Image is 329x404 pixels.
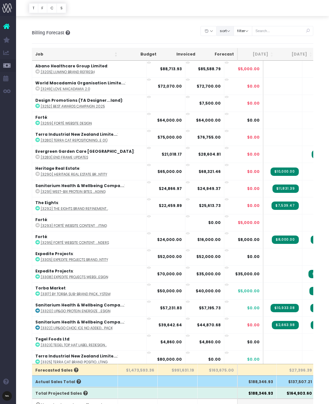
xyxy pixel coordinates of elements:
th: $188,346.93 [238,375,277,387]
span: $0.00 [247,134,260,140]
strong: $0.00 [208,220,221,225]
strong: $64,000.00 [157,117,182,123]
span: $0.00 [247,203,260,209]
abbr: [3317] By Torba Sub-Brand Packaging System [41,292,111,297]
td: : [32,197,147,214]
div: Vertical button group [29,3,66,13]
button: C [47,3,57,13]
abbr: [3320] UP&GO Protein Energize FOP Callout Design [41,309,111,314]
strong: Terra Industrial New Zealand Limite... [35,132,117,137]
span: $5,000.00 [238,288,260,294]
td: : [32,299,147,316]
strong: $24,866.97 [159,186,182,191]
strong: $7,500.00 [199,100,221,106]
span: Billing Forecast [32,30,64,36]
strong: $22,459.89 [159,203,182,208]
strong: $28,604.81 [198,151,221,157]
strong: $80,000.00 [157,357,182,362]
strong: $72,700.00 [197,83,221,89]
abbr: [3283] End Frame Updates [41,155,88,160]
span: $0.00 [247,169,260,175]
strong: $4,860.00 [160,339,182,345]
abbr: [3325] Terra Cat Brand Positioning Consulting [41,360,108,365]
span: $0.00 [247,254,260,260]
abbr: [3249] Love Macadamia 2.0 [41,87,90,91]
th: $137,507.21 [277,375,316,387]
span: $5,000.00 [238,66,260,72]
strong: $75,000.00 [157,134,182,140]
span: $0.00 [247,305,260,311]
strong: $50,000.00 [157,288,182,294]
strong: Tegel Foods Ltd [35,336,69,342]
abbr: [3291] Weet-Bix Protein Bites Packaging [41,189,106,194]
abbr: [3280] Terra Cat Repositioning Campaign Concepts (Phase 01) [41,138,108,143]
span: $0.00 [247,322,260,328]
strong: $76,755.00 [197,134,221,140]
span: $5,000.00 [238,220,260,226]
strong: Torba Market [35,285,66,291]
td: : [32,265,147,282]
strong: $52,000.00 [196,254,221,259]
th: Budget [121,48,160,61]
abbr: [3292] The Eights Brand Refinement [41,206,108,211]
strong: $72,070.00 [158,83,182,89]
strong: $44,870.68 [197,322,221,328]
strong: $16,000.00 [197,237,221,242]
th: Actual Sales Total [32,375,118,387]
strong: $25,613.73 [199,203,221,208]
td: : [32,316,147,333]
th: Aug 25: activate to sort column ascending [277,48,316,61]
td: : [32,95,147,112]
strong: Forté [35,115,47,120]
th: $163,675.00 [198,364,238,375]
strong: $4,860.00 [199,339,221,345]
strong: $24,949.37 [197,186,221,191]
span: Forecasted Sales [35,367,78,373]
th: Forecast [199,48,238,61]
strong: $35,000.00 [196,271,221,277]
input: Search... [252,26,314,36]
th: $188,346.93 [238,387,277,399]
strong: Sanitarium Health & Wellbeing Compa... [35,302,124,308]
img: images/default_profile_image.png [2,391,12,401]
td: : [32,248,147,265]
abbr: [3308] Expedite Projects Website Design [41,275,108,279]
th: $1,473,593.36 [118,364,158,375]
strong: $52,000.00 [157,254,182,259]
span: Streamtime Invoice: 3861 – [3295] Forté Website Content: Emotive Product Renders [272,236,298,244]
strong: $0.00 [208,357,221,362]
td: : [32,163,147,180]
button: filter [234,26,252,36]
strong: Forté [35,234,47,239]
th: $27,396.39 [277,364,316,375]
button: T [29,3,38,13]
abbr: [3269] Forté Website Design [41,121,92,126]
span: Streamtime Invoice: 3858 – [3292] The Eights Brand Refinement [271,202,298,210]
strong: $64,000.00 [196,117,221,123]
span: Streamtime Invoice: 3855 – [3320] UP&GO Protein Energize FOP 12x250mL Fridge Packs [271,304,299,312]
strong: World Macadamia Organisation Limite... [35,80,125,86]
abbr: [3293] Forté Website Content: Copywriting [41,223,107,228]
strong: $24,000.00 [157,237,182,242]
abbr: [3290] Heritage Real Estate Brand Identity [41,172,107,177]
strong: $57,195.73 [199,305,221,311]
strong: $40,000.00 [196,288,221,294]
span: $0.00 [247,357,260,362]
span: $0.00 [247,151,260,157]
th: Invoiced [160,48,199,61]
th: Total Projected Sales [32,387,118,399]
td: : [32,231,147,248]
td: : [32,61,147,77]
td: : [32,146,147,163]
td: : [32,282,147,299]
span: $35,000.00 [235,271,260,277]
span: $8,000.00 [238,237,260,243]
strong: $21,018.17 [162,151,182,157]
abbr: [3322] UP&GO Choc Ice No Added Sugar - 250ml & 12x250mL pack [41,326,113,331]
abbr: [3205] Lumino Brand Refresh [41,70,95,74]
th: $991,631.19 [158,364,198,375]
td: : [32,333,147,350]
strong: $68,321.46 [199,169,221,174]
td: : [32,180,147,197]
td: : [32,350,147,367]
